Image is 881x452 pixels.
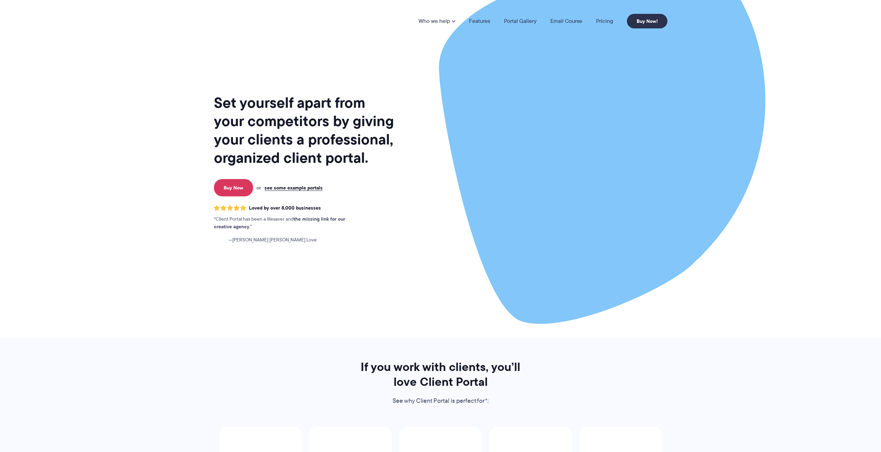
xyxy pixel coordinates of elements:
a: Portal Gallery [504,18,537,24]
p: See why Client Portal is perfect for*: [351,396,530,406]
a: Email Course [550,18,582,24]
a: see some example portals [264,185,323,191]
a: Buy Now [214,179,253,196]
p: Client Portal has been a lifesaver and . [214,215,359,231]
span: [PERSON_NAME] [PERSON_NAME] Love [228,236,317,244]
a: Buy Now! [627,14,667,28]
a: Features [469,18,490,24]
a: Who we help [419,18,455,24]
strong: the missing link for our creative agency [214,215,345,230]
span: or [257,185,261,191]
h2: If you work with clients, you’ll love Client Portal [351,360,530,389]
h1: Set yourself apart from your competitors by giving your clients a professional, organized client ... [214,94,395,167]
span: Loved by over 8,000 businesses [249,205,321,211]
a: Pricing [596,18,613,24]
